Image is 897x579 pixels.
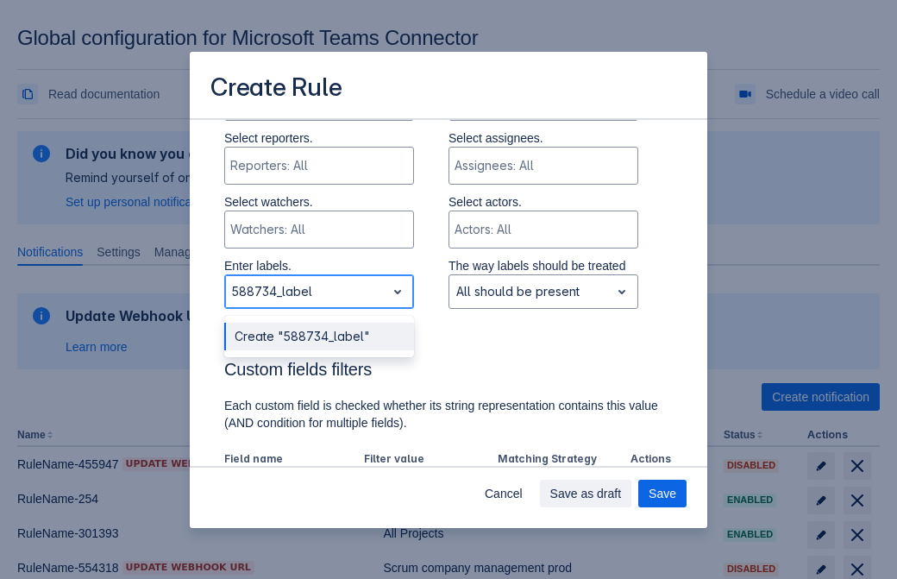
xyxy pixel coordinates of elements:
[638,480,687,507] button: Save
[448,193,638,211] p: Select actors.
[550,480,622,507] span: Save as draft
[224,397,673,431] p: Each custom field is checked whether its string representation contains this value (AND condition...
[624,449,673,471] th: Actions
[448,257,638,274] p: The way labels should be treated
[224,449,357,471] th: Field name
[224,323,414,350] div: Create "588734_label"
[210,72,342,106] h3: Create Rule
[448,129,638,147] p: Select assignees.
[491,449,624,471] th: Matching Strategy
[224,257,414,274] p: Enter labels.
[224,359,673,387] h3: Custom fields filters
[474,480,533,507] button: Cancel
[485,480,523,507] span: Cancel
[387,281,408,302] span: open
[540,480,632,507] button: Save as draft
[649,480,676,507] span: Save
[224,129,414,147] p: Select reporters.
[357,449,491,471] th: Filter value
[224,193,414,211] p: Select watchers.
[612,281,632,302] span: open
[190,118,707,468] div: Scrollable content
